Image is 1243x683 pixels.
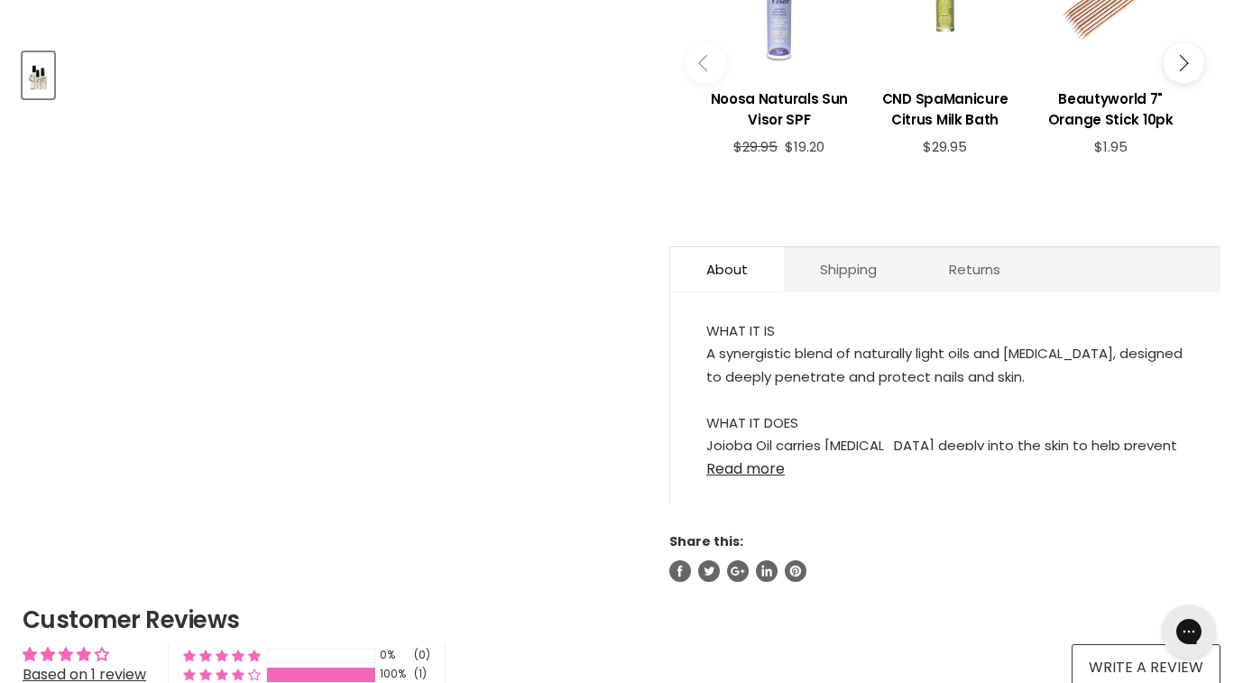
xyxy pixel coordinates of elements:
a: Shipping [784,247,913,291]
iframe: Gorgias live chat messenger [1153,598,1225,665]
a: Read more [706,450,1184,477]
a: View product:Beautyworld 7 [1036,75,1184,139]
div: 100% (1) reviews with 4 star rating [183,667,261,682]
span: $29.95 [923,137,967,156]
div: WHAT IT IS A synergistic blend of naturally light oils and [MEDICAL_DATA], designed to deeply pen... [706,319,1184,450]
h3: Noosa Naturals Sun Visor SPF [705,88,853,130]
a: View product:Noosa Naturals Sun Visor SPF [705,75,853,139]
div: Product thumbnails [20,47,642,98]
button: CND SolarOil [23,52,54,98]
aside: Share this: [669,533,1220,582]
a: Returns [913,247,1036,291]
a: About [670,247,784,291]
a: View product:CND SpaManicure Citrus Milk Bath [871,75,1019,139]
span: Share this: [669,532,743,550]
div: 100% [380,667,409,682]
h3: CND SpaManicure Citrus Milk Bath [871,88,1019,130]
img: CND SolarOil [24,54,52,97]
h2: Customer Reviews [23,604,1220,636]
h3: Beautyworld 7" Orange Stick 10pk [1036,88,1184,130]
span: $1.95 [1094,137,1128,156]
div: Average rating is 4.00 stars [23,644,146,665]
div: (1) [414,667,427,682]
span: $29.95 [733,137,778,156]
span: $19.20 [785,137,824,156]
